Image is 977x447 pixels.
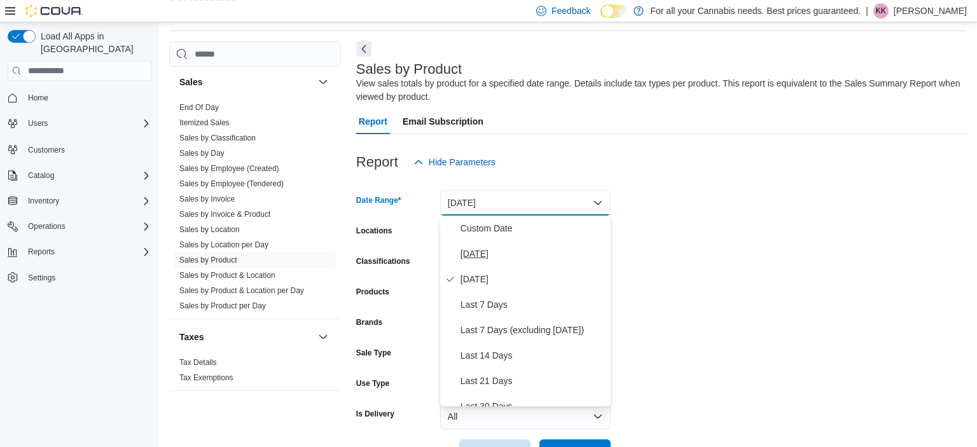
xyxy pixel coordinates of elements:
[356,348,391,358] label: Sale Type
[23,193,151,209] span: Inventory
[23,219,71,234] button: Operations
[23,90,151,106] span: Home
[179,118,230,128] span: Itemized Sales
[179,76,313,88] button: Sales
[179,210,270,219] a: Sales by Invoice & Product
[359,109,387,134] span: Report
[23,270,151,285] span: Settings
[179,331,313,343] button: Taxes
[28,247,55,257] span: Reports
[356,41,371,57] button: Next
[179,301,266,311] span: Sales by Product per Day
[356,378,389,389] label: Use Type
[179,358,217,367] a: Tax Details
[179,194,235,204] span: Sales by Invoice
[169,100,341,319] div: Sales
[440,190,611,216] button: [DATE]
[315,329,331,345] button: Taxes
[28,170,54,181] span: Catalog
[28,93,48,103] span: Home
[179,209,270,219] span: Sales by Invoice & Product
[179,331,204,343] h3: Taxes
[356,287,389,297] label: Products
[179,148,225,158] span: Sales by Day
[179,255,237,265] span: Sales by Product
[179,286,304,295] a: Sales by Product & Location per Day
[179,240,268,249] a: Sales by Location per Day
[23,193,64,209] button: Inventory
[36,30,151,55] span: Load All Apps in [GEOGRAPHIC_DATA]
[28,196,59,206] span: Inventory
[403,109,483,134] span: Email Subscription
[25,4,83,17] img: Cova
[356,77,960,104] div: View sales totals by product for a specified date range. Details include tax types per product. T...
[356,226,392,236] label: Locations
[650,3,861,18] p: For all your Cannabis needs. Best prices guaranteed.
[461,297,606,312] span: Last 7 Days
[461,246,606,261] span: [DATE]
[28,118,48,128] span: Users
[440,404,611,429] button: All
[356,256,410,266] label: Classifications
[179,373,233,383] span: Tax Exemptions
[179,179,284,188] a: Sales by Employee (Tendered)
[179,195,235,203] a: Sales by Invoice
[408,149,501,175] button: Hide Parameters
[23,142,70,158] a: Customers
[179,357,217,368] span: Tax Details
[28,145,65,155] span: Customers
[23,244,60,259] button: Reports
[3,140,156,158] button: Customers
[873,3,889,18] div: Kate Kerschner
[461,322,606,338] span: Last 7 Days (excluding [DATE])
[179,163,279,174] span: Sales by Employee (Created)
[3,167,156,184] button: Catalog
[28,273,55,283] span: Settings
[356,409,394,419] label: Is Delivery
[23,270,60,285] a: Settings
[23,168,151,183] span: Catalog
[179,118,230,127] a: Itemized Sales
[179,224,240,235] span: Sales by Location
[3,217,156,235] button: Operations
[28,221,66,231] span: Operations
[179,102,219,113] span: End Of Day
[23,168,59,183] button: Catalog
[440,216,611,406] div: Select listbox
[461,373,606,389] span: Last 21 Days
[179,164,279,173] a: Sales by Employee (Created)
[179,133,256,143] span: Sales by Classification
[356,62,462,77] h3: Sales by Product
[3,192,156,210] button: Inventory
[315,74,331,90] button: Sales
[461,399,606,414] span: Last 30 Days
[461,221,606,236] span: Custom Date
[23,90,53,106] a: Home
[179,149,225,158] a: Sales by Day
[8,83,151,320] nav: Complex example
[179,271,275,280] a: Sales by Product & Location
[179,256,237,265] a: Sales by Product
[23,219,151,234] span: Operations
[179,225,240,234] a: Sales by Location
[179,103,219,112] a: End Of Day
[866,3,868,18] p: |
[461,272,606,287] span: [DATE]
[551,4,590,17] span: Feedback
[179,270,275,280] span: Sales by Product & Location
[169,355,341,390] div: Taxes
[179,285,304,296] span: Sales by Product & Location per Day
[179,301,266,310] a: Sales by Product per Day
[3,114,156,132] button: Users
[894,3,967,18] p: [PERSON_NAME]
[356,317,382,327] label: Brands
[3,88,156,107] button: Home
[876,3,886,18] span: KK
[461,348,606,363] span: Last 14 Days
[179,240,268,250] span: Sales by Location per Day
[179,76,203,88] h3: Sales
[3,268,156,287] button: Settings
[179,373,233,382] a: Tax Exemptions
[429,156,495,168] span: Hide Parameters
